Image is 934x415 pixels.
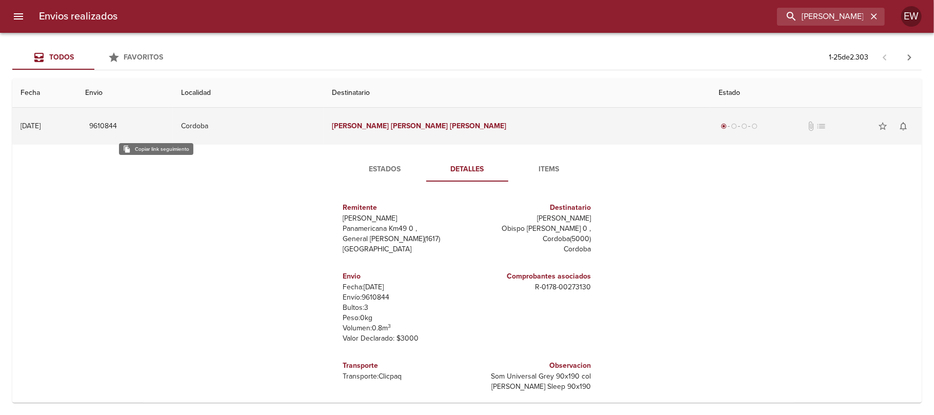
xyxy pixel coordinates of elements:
[173,78,324,108] th: Localidad
[343,213,463,224] p: [PERSON_NAME]
[471,234,591,244] p: Cordoba ( 5000 )
[432,163,502,176] span: Detalles
[710,78,922,108] th: Estado
[777,8,867,26] input: buscar
[350,163,420,176] span: Estados
[751,123,758,129] span: radio_button_unchecked
[85,117,121,136] button: 9610844
[878,121,888,131] span: star_border
[343,371,463,382] p: Transporte: Clicpaq
[343,313,463,323] p: Peso: 0 kg
[324,78,710,108] th: Destinatario
[816,121,826,131] span: No tiene pedido asociado
[471,213,591,224] p: [PERSON_NAME]
[893,116,913,136] button: Activar notificaciones
[872,52,897,62] span: Pagina anterior
[12,45,176,70] div: Tabs Envios
[89,120,117,133] span: 9610844
[343,303,463,313] p: Bultos: 3
[450,122,507,130] em: [PERSON_NAME]
[343,360,463,371] h6: Transporte
[343,271,463,282] h6: Envio
[124,53,164,62] span: Favoritos
[898,121,908,131] span: notifications_none
[471,282,591,292] p: R - 0178 - 00273130
[343,282,463,292] p: Fecha: [DATE]
[741,123,747,129] span: radio_button_unchecked
[471,244,591,254] p: Cordoba
[471,202,591,213] h6: Destinatario
[731,123,737,129] span: radio_button_unchecked
[343,202,463,213] h6: Remitente
[514,163,584,176] span: Items
[829,52,868,63] p: 1 - 25 de 2.303
[343,292,463,303] p: Envío: 9610844
[332,122,389,130] em: [PERSON_NAME]
[12,78,77,108] th: Fecha
[471,271,591,282] h6: Comprobantes asociados
[471,224,591,234] p: Obispo [PERSON_NAME] 0 ,
[6,4,31,29] button: menu
[719,121,760,131] div: Generado
[49,53,74,62] span: Todos
[901,6,922,27] div: EW
[897,45,922,70] span: Pagina siguiente
[391,122,448,130] em: [PERSON_NAME]
[806,121,816,131] span: No tiene documentos adjuntos
[343,234,463,244] p: General [PERSON_NAME] ( 1617 )
[872,116,893,136] button: Agregar a favoritos
[343,224,463,234] p: Panamericana Km49 0 ,
[343,244,463,254] p: [GEOGRAPHIC_DATA]
[21,122,41,130] div: [DATE]
[343,333,463,344] p: Valor Declarado: $ 3000
[471,371,591,392] p: Som Universal Grey 90x190 col [PERSON_NAME] Sleep 90x190
[388,323,391,329] sup: 3
[344,157,590,182] div: Tabs detalle de guia
[77,78,173,108] th: Envio
[39,8,117,25] h6: Envios realizados
[721,123,727,129] span: radio_button_checked
[471,360,591,371] h6: Observacion
[173,108,324,145] td: Cordoba
[343,323,463,333] p: Volumen: 0.8 m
